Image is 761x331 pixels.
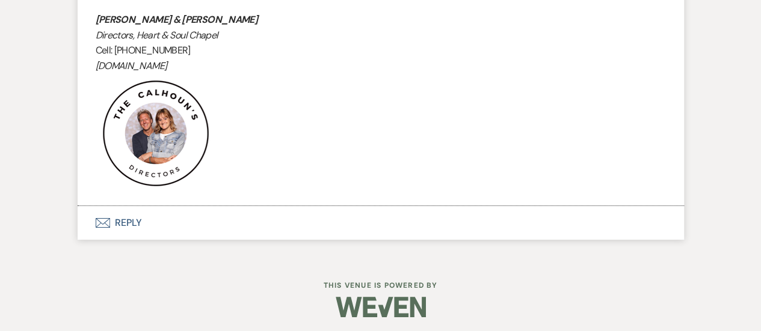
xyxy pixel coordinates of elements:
img: Weven Logo [336,286,426,328]
img: Simple Professional Name Introduction LinkedIn Profile Picture.png [96,73,216,193]
button: Reply [78,206,684,240]
p: Cell: [PHONE_NUMBER] [96,43,666,58]
em: [PERSON_NAME] & [PERSON_NAME] [96,13,257,26]
em: [DOMAIN_NAME] [96,59,167,72]
em: Directors, Heart & Soul Chapel [96,29,218,41]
